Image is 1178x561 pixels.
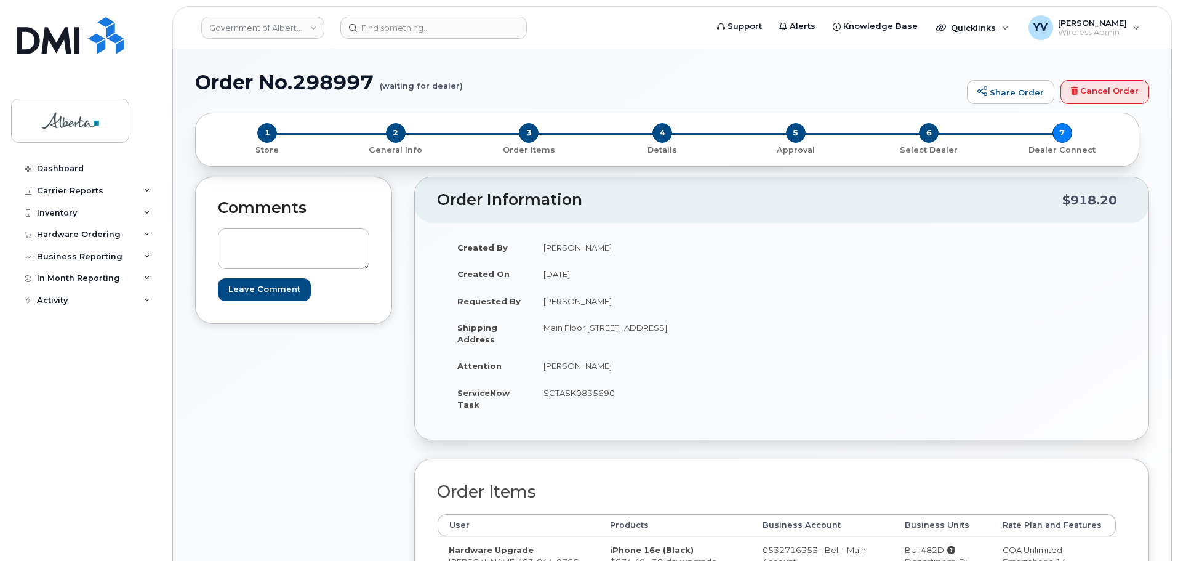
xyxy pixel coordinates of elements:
strong: Requested By [457,296,521,306]
td: [DATE] [532,260,772,288]
a: 3 Order Items [462,143,596,156]
span: 2 [386,123,406,143]
strong: Hardware Upgrade [449,545,534,555]
strong: Created By [457,243,508,252]
p: Select Dealer [867,145,991,156]
a: Cancel Order [1060,80,1149,105]
p: Approval [734,145,857,156]
th: Rate Plan and Features [992,514,1116,536]
strong: ServiceNow Task [457,388,510,410]
th: User [438,514,599,536]
div: $918.20 [1062,188,1117,212]
p: Details [601,145,724,156]
h1: Order No.298997 [195,71,961,93]
small: (waiting for dealer) [380,71,463,91]
th: Business Units [894,514,992,536]
p: Store [210,145,324,156]
a: Share Order [967,80,1054,105]
a: 2 General Info [329,143,463,156]
span: 6 [919,123,939,143]
h2: Order Items [437,483,1116,501]
a: 6 Select Dealer [862,143,996,156]
th: Products [599,514,751,536]
span: 5 [786,123,806,143]
td: [PERSON_NAME] [532,352,772,379]
strong: Attention [457,361,502,371]
span: 1 [257,123,277,143]
p: General Info [334,145,458,156]
span: 4 [652,123,672,143]
a: 1 Store [206,143,329,156]
td: [PERSON_NAME] [532,234,772,261]
td: [PERSON_NAME] [532,288,772,315]
strong: Shipping Address [457,323,497,344]
strong: Created On [457,269,510,279]
td: SCTASK0835690 [532,379,772,418]
input: Leave Comment [218,278,311,301]
p: Order Items [467,145,591,156]
h2: Order Information [437,192,1062,209]
div: BU: 482D [905,544,980,556]
a: 5 Approval [729,143,862,156]
td: Main Floor [STREET_ADDRESS] [532,314,772,352]
a: 4 Details [596,143,729,156]
th: Business Account [751,514,894,536]
h2: Comments [218,200,369,217]
span: 3 [519,123,539,143]
strong: iPhone 16e (Black) [610,545,694,555]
